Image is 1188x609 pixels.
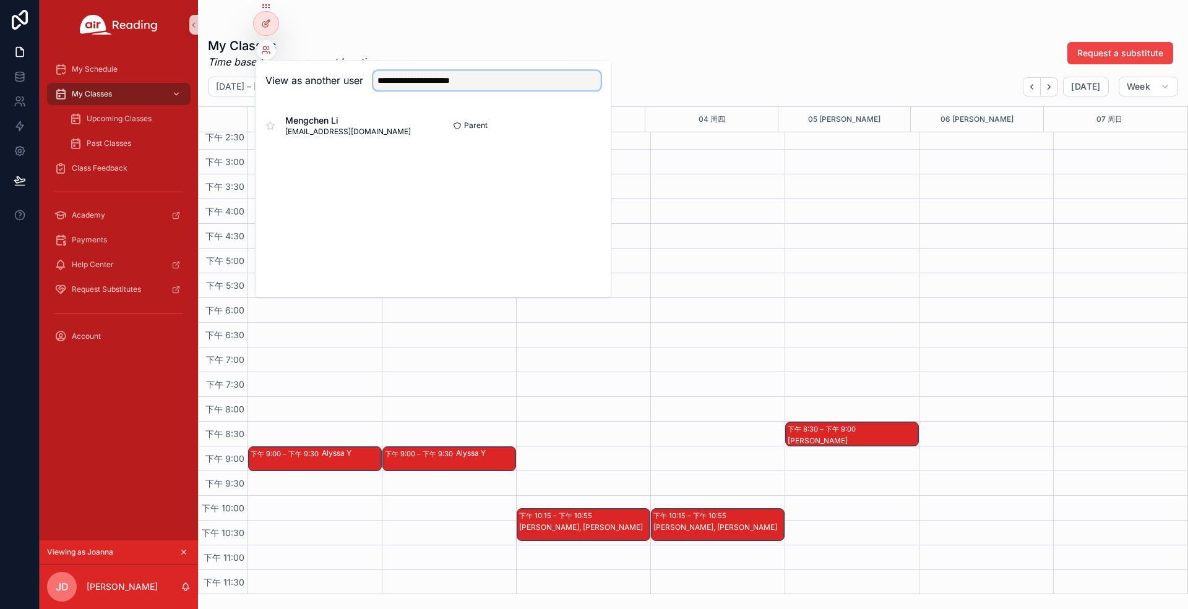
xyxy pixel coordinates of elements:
[202,404,247,414] span: 下午 8:00
[40,49,198,364] div: scrollable content
[62,132,191,155] a: Past Classes
[47,229,191,251] a: Payments
[202,330,247,340] span: 下午 6:30
[1077,47,1163,59] span: Request a substitute
[285,114,411,127] span: Mengchen Li
[1096,107,1122,132] button: 07 周日
[72,89,112,99] span: My Classes
[519,522,649,532] div: [PERSON_NAME], [PERSON_NAME]
[1067,42,1173,64] button: Request a substitute
[200,552,247,563] span: 下午 11:00
[322,448,381,458] div: Alyssa Y
[72,64,118,74] span: My Schedule
[200,577,247,587] span: 下午 11:30
[62,108,191,130] a: Upcoming Classes
[456,448,515,458] div: Alyssa Y
[47,204,191,226] a: Academy
[47,157,191,179] a: Class Feedback
[699,107,725,132] button: 04 周四
[652,509,784,540] div: 下午 10:15 – 下午 10:55[PERSON_NAME], [PERSON_NAME]
[203,280,247,291] span: 下午 5:30
[1127,81,1150,92] span: Week
[383,447,515,471] div: 下午 9:00 – 下午 9:30Alyssa Y
[47,325,191,347] a: Account
[72,331,101,341] span: Account
[251,448,322,460] div: 下午 9:00 – 下午 9:30
[1071,81,1100,92] span: [DATE]
[208,37,377,54] h1: My Classes
[202,181,247,192] span: 下午 3:30
[47,83,191,105] a: My Classes
[202,206,247,216] span: 下午 4:00
[202,428,247,439] span: 下午 8:30
[1041,77,1058,96] button: Next
[464,121,488,130] span: Parent
[202,305,247,315] span: 下午 6:00
[385,448,456,460] div: 下午 9:00 – 下午 9:30
[786,422,918,446] div: 下午 8:30 – 下午 9:00[PERSON_NAME]
[249,447,381,471] div: 下午 9:00 – 下午 9:30Alyssa Y
[87,138,131,148] span: Past Classes
[199,527,247,538] span: 下午 10:30
[80,15,158,35] img: App logo
[653,522,783,532] div: [PERSON_NAME], [PERSON_NAME]
[1023,77,1041,96] button: Back
[203,255,247,266] span: 下午 5:00
[517,509,650,540] div: 下午 10:15 – 下午 10:55[PERSON_NAME], [PERSON_NAME]
[202,132,247,142] span: 下午 2:30
[208,54,377,69] em: Time based on your current location
[72,210,105,220] span: Academy
[788,436,918,446] div: [PERSON_NAME]
[47,278,191,300] a: Request Substitutes
[788,423,859,435] div: 下午 8:30 – 下午 9:00
[202,231,247,241] span: 下午 4:30
[285,127,411,137] span: [EMAIL_ADDRESS][DOMAIN_NAME]
[72,260,114,270] span: Help Center
[202,453,247,464] span: 下午 9:00
[203,354,247,365] span: 下午 7:00
[47,253,191,276] a: Help Center
[265,73,363,88] h2: View as another user
[202,478,247,488] span: 下午 9:30
[808,107,880,132] button: 05 [PERSON_NAME]
[653,509,730,522] div: 下午 10:15 – 下午 10:55
[199,503,247,513] span: 下午 10:00
[47,58,191,80] a: My Schedule
[1119,77,1178,96] button: Week
[87,114,152,124] span: Upcoming Classes
[72,284,141,294] span: Request Substitutes
[47,547,113,557] span: Viewing as Joanna
[72,235,107,245] span: Payments
[87,581,158,593] p: [PERSON_NAME]
[202,156,247,167] span: 下午 3:00
[1063,77,1108,96] button: [DATE]
[56,579,69,594] span: JD
[216,80,282,93] h2: [DATE] – [DATE]
[203,379,247,390] span: 下午 7:30
[519,509,595,522] div: 下午 10:15 – 下午 10:55
[940,107,1014,132] button: 06 [PERSON_NAME]
[72,163,127,173] span: Class Feedback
